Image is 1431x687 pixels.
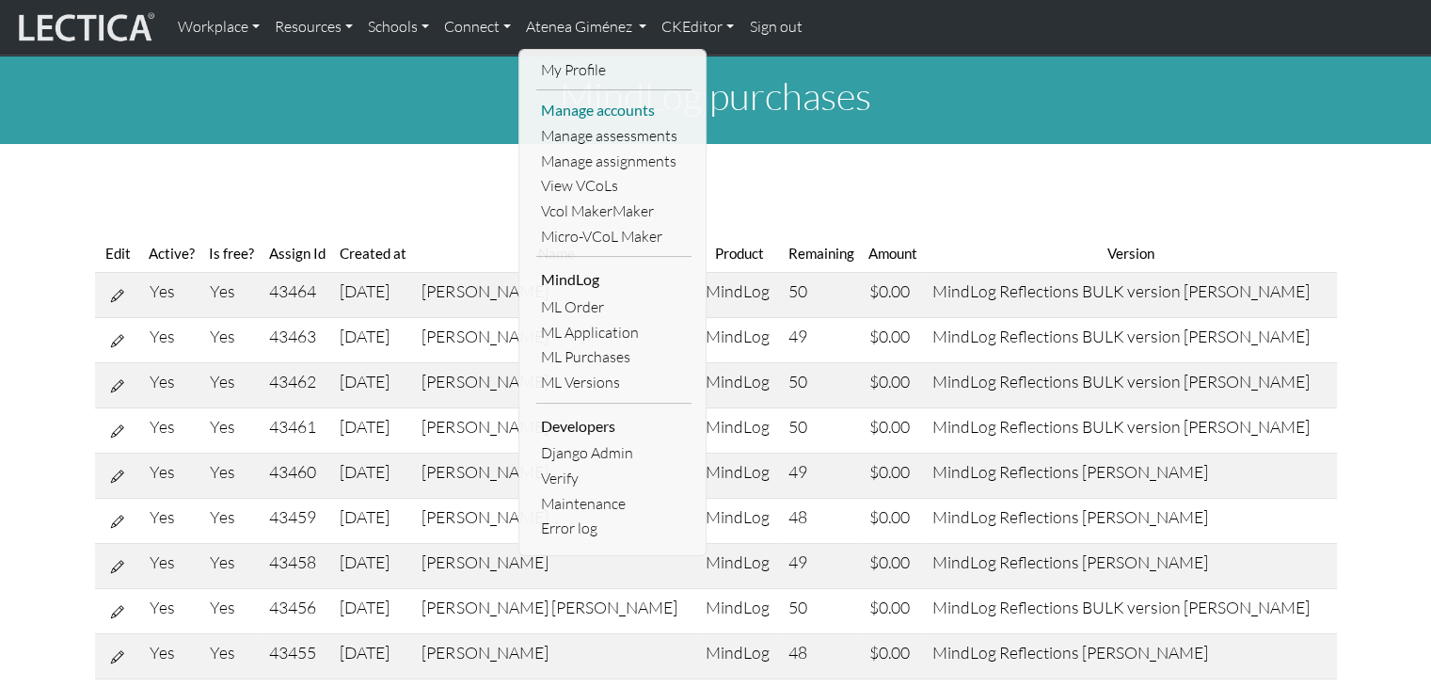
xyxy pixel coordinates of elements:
a: Vcol MakerMaker [536,199,692,224]
div: MindLog Reflections [PERSON_NAME] [932,551,1329,573]
div: Yes [150,416,195,438]
td: 43456 [262,589,333,634]
ul: Atenea Giménez [536,57,692,541]
td: [PERSON_NAME] [414,363,697,408]
div: Yes [150,597,195,618]
td: 43463 [262,318,333,363]
td: [DATE] [332,273,414,318]
td: [PERSON_NAME] [414,634,697,679]
span: $0.00 [869,642,910,663]
span: 49 [788,326,807,346]
div: Yes [210,461,254,483]
td: 43458 [262,544,333,589]
td: [PERSON_NAME] [414,454,697,499]
td: [DATE] [332,408,414,454]
span: $0.00 [869,326,910,346]
th: Version [925,234,1337,273]
div: Yes [210,506,254,528]
th: Remaining [781,234,862,273]
a: View VCoLs [536,173,692,199]
a: Error log [536,516,692,541]
td: 43460 [262,454,333,499]
div: MindLog Reflections [PERSON_NAME] [932,642,1329,663]
span: $0.00 [869,416,910,437]
td: [DATE] [332,318,414,363]
td: MindLog [698,634,781,679]
div: MindLog Reflections [PERSON_NAME] [932,461,1329,483]
a: Manage assessments [536,123,692,149]
div: Yes [210,416,254,438]
div: MindLog Reflections BULK version [PERSON_NAME] [932,280,1329,302]
th: Is free? [202,234,262,273]
a: Django Admin [536,440,692,466]
span: 50 [788,597,807,617]
th: Name [414,234,697,273]
a: Schools [360,8,437,47]
li: MindLog [536,264,692,295]
td: MindLog [698,589,781,634]
th: Edit [95,234,142,273]
div: Yes [150,506,195,528]
a: ML Purchases [536,344,692,370]
td: [DATE] [332,589,414,634]
td: [PERSON_NAME] [PERSON_NAME] [414,589,697,634]
div: Yes [150,461,195,483]
div: Yes [210,551,254,573]
span: $0.00 [869,461,910,482]
a: Verify [536,466,692,491]
span: $0.00 [869,551,910,572]
div: Yes [150,642,195,663]
td: 43461 [262,408,333,454]
div: MindLog Reflections BULK version [PERSON_NAME] [932,597,1329,618]
td: MindLog [698,363,781,408]
a: Manage assignments [536,149,692,174]
span: 49 [788,551,807,572]
div: MindLog Reflections [PERSON_NAME] [932,506,1329,528]
td: 43464 [262,273,333,318]
span: 50 [788,280,807,301]
a: My Profile [536,57,692,83]
td: MindLog [698,544,781,589]
div: Yes [210,280,254,302]
div: MindLog Reflections BULK version [PERSON_NAME] [932,326,1329,347]
a: Manage accounts [536,98,692,123]
a: ML Application [536,320,692,345]
td: [PERSON_NAME] [414,499,697,544]
a: Workplace [170,8,267,47]
span: 50 [788,371,807,391]
td: 43459 [262,499,333,544]
a: CKEditor [654,8,741,47]
li: Developers [536,411,692,441]
td: MindLog [698,408,781,454]
div: Yes [210,371,254,392]
th: Amount [862,234,925,273]
td: MindLog [698,318,781,363]
div: Yes [150,326,195,347]
td: 43462 [262,363,333,408]
div: Yes [150,551,195,573]
a: Atenea Giménez [518,8,654,47]
span: $0.00 [869,371,910,391]
td: 43455 [262,634,333,679]
td: [DATE] [332,454,414,499]
a: ML Versions [536,370,692,395]
th: Product [698,234,781,273]
span: 48 [788,506,807,527]
th: Created at [332,234,414,273]
a: Maintenance [536,491,692,517]
a: Connect [437,8,518,47]
td: [DATE] [332,499,414,544]
img: lecticalive [14,9,155,45]
span: 48 [788,642,807,663]
span: $0.00 [869,506,910,527]
div: MindLog Reflections BULK version [PERSON_NAME] [932,416,1329,438]
div: Yes [210,642,254,663]
span: 50 [788,416,807,437]
div: MindLog Reflections BULK version [PERSON_NAME] [932,371,1329,392]
td: [PERSON_NAME] [414,273,697,318]
div: Yes [210,597,254,618]
td: [PERSON_NAME] [414,318,697,363]
div: Yes [150,371,195,392]
span: 49 [788,461,807,482]
td: [PERSON_NAME] [414,408,697,454]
